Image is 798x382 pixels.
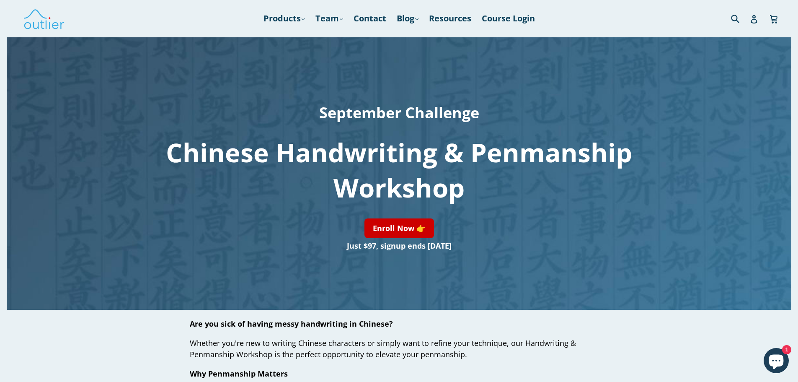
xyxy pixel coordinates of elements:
inbox-online-store-chat: Shopify online store chat [761,348,791,375]
input: Search [729,10,752,27]
a: Team [311,11,347,26]
span: Why Penmanship Matters [190,369,288,379]
h3: Just $97, signup ends [DATE] [124,239,674,254]
a: Blog [393,11,423,26]
h2: September Challenge [124,98,674,128]
a: Course Login [478,11,539,26]
span: Are you sick of having messy handwriting in Chinese? [190,319,393,329]
img: Outlier Linguistics [23,6,65,31]
a: Products [259,11,309,26]
a: Contact [349,11,390,26]
a: Resources [425,11,475,26]
h1: Chinese Handwriting & Penmanship Workshop [124,135,674,205]
span: Whether you're new to writing Chinese characters or simply want to refine your technique, our Han... [190,338,576,359]
a: Enroll Now 👉 [364,219,434,239]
